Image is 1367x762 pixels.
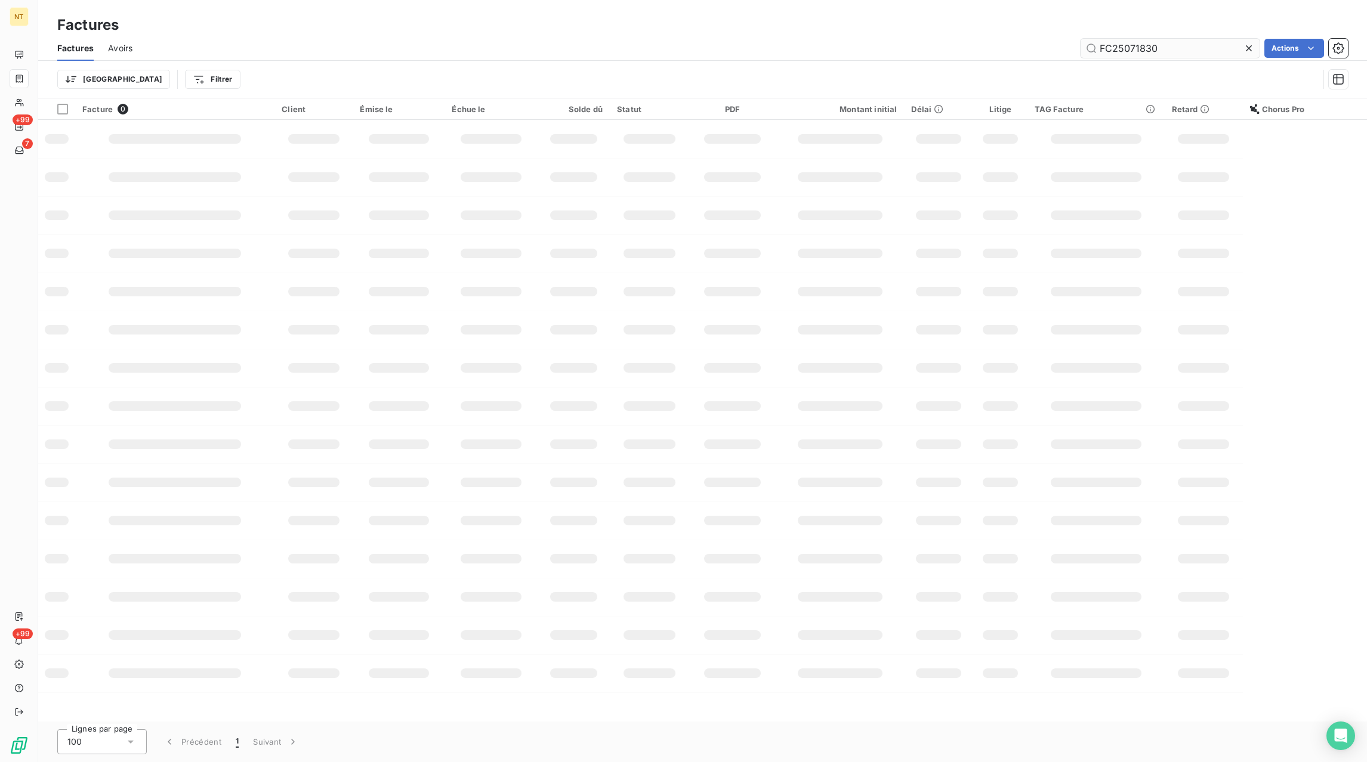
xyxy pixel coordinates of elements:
[360,104,437,114] div: Émise le
[1035,104,1157,114] div: TAG Facture
[67,736,82,748] span: 100
[246,729,306,754] button: Suivant
[911,104,966,114] div: Délai
[1264,39,1324,58] button: Actions
[118,104,128,114] span: 0
[57,42,94,54] span: Factures
[10,736,29,755] img: Logo LeanPay
[22,138,33,149] span: 7
[617,104,682,114] div: Statut
[229,729,246,754] button: 1
[10,7,29,26] div: NT
[696,104,769,114] div: PDF
[1172,104,1236,114] div: Retard
[1250,104,1360,114] div: Chorus Pro
[282,104,345,114] div: Client
[545,104,603,114] div: Solde dû
[452,104,530,114] div: Échue le
[185,70,240,89] button: Filtrer
[57,14,119,36] h3: Factures
[13,114,33,125] span: +99
[236,736,239,748] span: 1
[1326,721,1355,750] div: Open Intercom Messenger
[82,104,113,114] span: Facture
[1081,39,1260,58] input: Rechercher
[13,628,33,639] span: +99
[980,104,1020,114] div: Litige
[783,104,897,114] div: Montant initial
[108,42,132,54] span: Avoirs
[156,729,229,754] button: Précédent
[57,70,170,89] button: [GEOGRAPHIC_DATA]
